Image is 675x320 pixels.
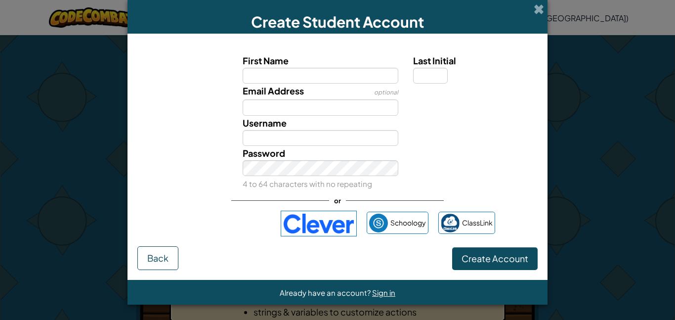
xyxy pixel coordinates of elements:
span: Back [147,252,169,264]
small: 4 to 64 characters with no repeating [243,179,372,188]
button: Back [137,246,178,270]
span: Last Initial [413,55,456,66]
span: ClassLink [462,216,493,230]
button: Create Account [452,247,538,270]
iframe: Sign in with Google Button [175,213,276,234]
a: Sign in [372,288,395,297]
span: or [329,193,346,208]
span: First Name [243,55,289,66]
span: Already have an account? [280,288,372,297]
span: Create Account [462,253,528,264]
span: optional [374,89,398,96]
span: Create Student Account [251,12,424,31]
img: classlink-logo-small.png [441,214,460,232]
span: Email Address [243,85,304,96]
span: Schoology [390,216,426,230]
img: clever-logo-blue.png [281,211,357,236]
img: schoology.png [369,214,388,232]
span: Password [243,147,285,159]
span: Username [243,117,287,129]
